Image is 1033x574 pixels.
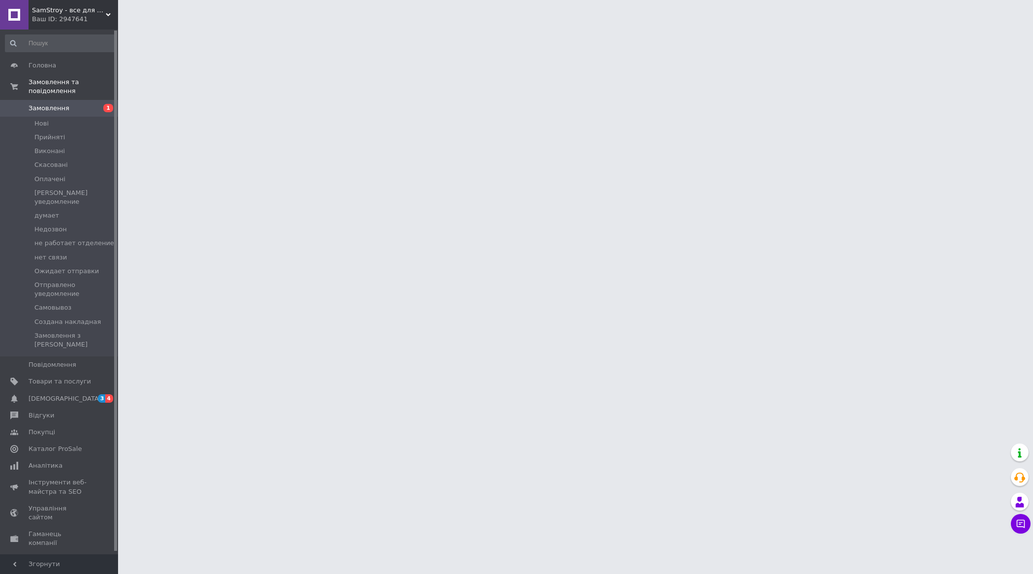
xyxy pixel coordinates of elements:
[105,394,113,403] span: 4
[1011,514,1031,534] button: Чат з покупцем
[29,360,76,369] span: Повідомлення
[29,61,56,70] span: Головна
[5,34,116,52] input: Пошук
[34,175,65,184] span: Оплачені
[34,267,99,276] span: Ожидает отправки
[34,133,65,142] span: Прийняті
[29,394,101,403] span: [DEMOGRAPHIC_DATA]
[29,461,62,470] span: Аналітика
[34,331,115,349] span: Замовлення з [PERSON_NAME]
[29,530,91,547] span: Гаманець компанії
[34,119,49,128] span: Нові
[29,445,82,453] span: Каталог ProSale
[34,147,65,156] span: Виконані
[29,78,118,96] span: Замовлення та повідомлення
[29,504,91,522] span: Управління сайтом
[34,160,68,169] span: Скасовані
[34,239,114,248] span: не работает отделение
[29,377,91,386] span: Товари та послуги
[29,104,69,113] span: Замовлення
[32,6,106,15] span: SamStroy - все для дому та будівництва
[29,428,55,437] span: Покупці
[34,189,115,206] span: [PERSON_NAME] уведомление
[29,478,91,496] span: Інструменти веб-майстра та SEO
[34,253,67,262] span: нет связи
[34,211,59,220] span: думает
[34,225,67,234] span: Недозвон
[98,394,106,403] span: 3
[34,303,71,312] span: Самовывоз
[34,318,101,326] span: Создана накладная
[32,15,118,24] div: Ваш ID: 2947641
[34,281,115,298] span: Отправлено уведомление
[103,104,113,112] span: 1
[29,411,54,420] span: Відгуки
